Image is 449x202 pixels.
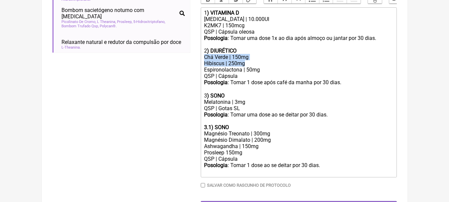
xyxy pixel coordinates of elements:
[204,79,393,86] div: : Tomar 1 dose após café da manha por 30 dias.ㅤ
[100,24,117,28] span: Polycan®
[204,137,393,162] div: Magnésio Dimalato | 200mg Ashwagandha | 150mg Prosleep 150mg QSP | Cápsula
[61,7,177,20] span: Bombom sacietógeno noturno com [MEDICAL_DATA]
[204,105,393,111] div: QSP | Gotas SL
[207,10,239,16] strong: ) VITAMINA D
[61,24,99,28] span: Bombom Trufado Qsp
[204,35,393,54] div: : Tomar uma dose 1x ao dia após almoço ou jantar por 30 dias. 2
[204,124,229,130] strong: 3.1) SONO
[204,35,228,41] strong: Posologia
[204,16,393,22] div: [MEDICAL_DATA] | 10.000UI
[204,29,393,35] div: QSP | Cápsula oleosa
[207,183,291,188] label: Salvar como rascunho de Protocolo
[204,162,228,168] strong: Posologia
[204,111,228,118] strong: Posologia
[204,54,393,60] div: Chá Verde | 150mg
[204,99,393,105] div: Melatonina | 3mg
[133,20,165,24] span: 5-Hidroxitriptofano
[204,130,393,137] div: Magnésio Treonato | 300mg
[207,48,237,54] strong: ) DIURÉTICO
[204,22,393,29] div: K2MK7 | 150mcg
[61,20,96,24] span: Picolinato De Cromo
[117,20,132,24] span: Prosleep
[204,162,393,175] div: : Tomar 1 dose ao se deitar por 30 dias.
[97,20,116,24] span: L Theanina
[204,111,393,118] div: : Tomar uma dose ao se deitar por 30 dias.
[61,45,81,50] span: L-Theanina
[204,79,228,86] strong: Posologia
[207,93,225,99] strong: ) SONO
[204,10,393,16] div: 1
[204,60,393,73] div: Hibiscus | 250mg Espironolactona | 50mg
[61,39,181,45] span: Relaxante natural e redutor da compulsão por doce
[204,73,393,79] div: QSP | Cápsula
[204,93,393,99] div: 3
